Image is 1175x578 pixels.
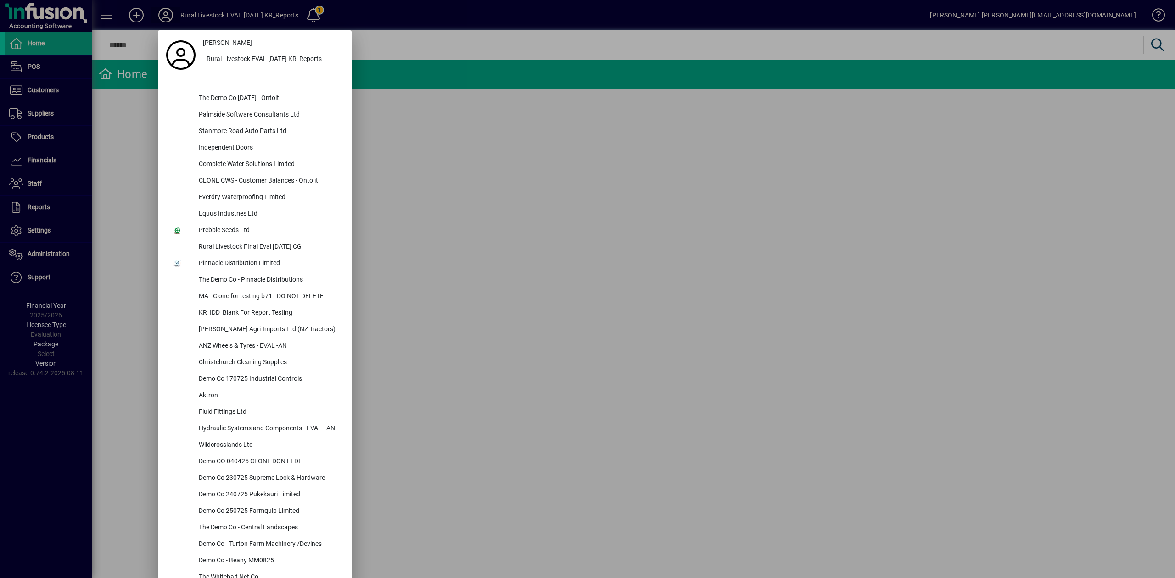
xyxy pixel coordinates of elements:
[191,404,347,421] div: Fluid Fittings Ltd
[191,206,347,222] div: Equus Industries Ltd
[162,140,347,156] button: Independent Doors
[199,35,347,51] a: [PERSON_NAME]
[162,454,347,470] button: Demo CO 040425 CLONE DONT EDIT
[191,487,347,503] div: Demo Co 240725 Pukekauri Limited
[191,140,347,156] div: Independent Doors
[162,206,347,222] button: Equus Industries Ltd
[191,173,347,189] div: CLONE CWS - Customer Balances - Onto it
[191,322,347,338] div: [PERSON_NAME] Agri-Imports Ltd (NZ Tractors)
[191,454,347,470] div: Demo CO 040425 CLONE DONT EDIT
[191,239,347,256] div: Rural Livestock FInal Eval [DATE] CG
[162,437,347,454] button: Wildcrosslands Ltd
[191,355,347,371] div: Christchurch Cleaning Supplies
[162,123,347,140] button: Stanmore Road Auto Parts Ltd
[191,371,347,388] div: Demo Co 170725 Industrial Controls
[162,503,347,520] button: Demo Co 250725 Farmquip Limited
[162,90,347,107] button: The Demo Co [DATE] - Ontoit
[191,305,347,322] div: KR_IDD_Blank For Report Testing
[162,107,347,123] button: Palmside Software Consultants Ltd
[191,421,347,437] div: Hydraulic Systems and Components - EVAL - AN
[162,256,347,272] button: Pinnacle Distribution Limited
[162,470,347,487] button: Demo Co 230725 Supreme Lock & Hardware
[162,173,347,189] button: CLONE CWS - Customer Balances - Onto it
[162,388,347,404] button: Aktron
[191,256,347,272] div: Pinnacle Distribution Limited
[162,156,347,173] button: Complete Water Solutions Limited
[191,520,347,536] div: The Demo Co - Central Landscapes
[199,51,347,68] button: Rural Livestock EVAL [DATE] KR_Reports
[162,305,347,322] button: KR_IDD_Blank For Report Testing
[191,107,347,123] div: Palmside Software Consultants Ltd
[162,371,347,388] button: Demo Co 170725 Industrial Controls
[162,189,347,206] button: Everdry Waterproofing Limited
[162,338,347,355] button: ANZ Wheels & Tyres - EVAL -AN
[162,520,347,536] button: The Demo Co - Central Landscapes
[162,322,347,338] button: [PERSON_NAME] Agri-Imports Ltd (NZ Tractors)
[191,156,347,173] div: Complete Water Solutions Limited
[162,47,199,63] a: Profile
[191,470,347,487] div: Demo Co 230725 Supreme Lock & Hardware
[162,239,347,256] button: Rural Livestock FInal Eval [DATE] CG
[162,289,347,305] button: MA - Clone for testing b71 - DO NOT DELETE
[191,123,347,140] div: Stanmore Road Auto Parts Ltd
[162,421,347,437] button: Hydraulic Systems and Components - EVAL - AN
[191,388,347,404] div: Aktron
[162,553,347,569] button: Demo Co - Beany MM0825
[191,536,347,553] div: Demo Co - Turton Farm Machinery /Devines
[191,90,347,107] div: The Demo Co [DATE] - Ontoit
[162,536,347,553] button: Demo Co - Turton Farm Machinery /Devines
[162,404,347,421] button: Fluid Fittings Ltd
[191,553,347,569] div: Demo Co - Beany MM0825
[162,487,347,503] button: Demo Co 240725 Pukekauri Limited
[162,355,347,371] button: Christchurch Cleaning Supplies
[162,272,347,289] button: The Demo Co - Pinnacle Distributions
[203,38,252,48] span: [PERSON_NAME]
[191,289,347,305] div: MA - Clone for testing b71 - DO NOT DELETE
[191,503,347,520] div: Demo Co 250725 Farmquip Limited
[191,189,347,206] div: Everdry Waterproofing Limited
[191,338,347,355] div: ANZ Wheels & Tyres - EVAL -AN
[162,222,347,239] button: Prebble Seeds Ltd
[191,437,347,454] div: Wildcrosslands Ltd
[191,222,347,239] div: Prebble Seeds Ltd
[191,272,347,289] div: The Demo Co - Pinnacle Distributions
